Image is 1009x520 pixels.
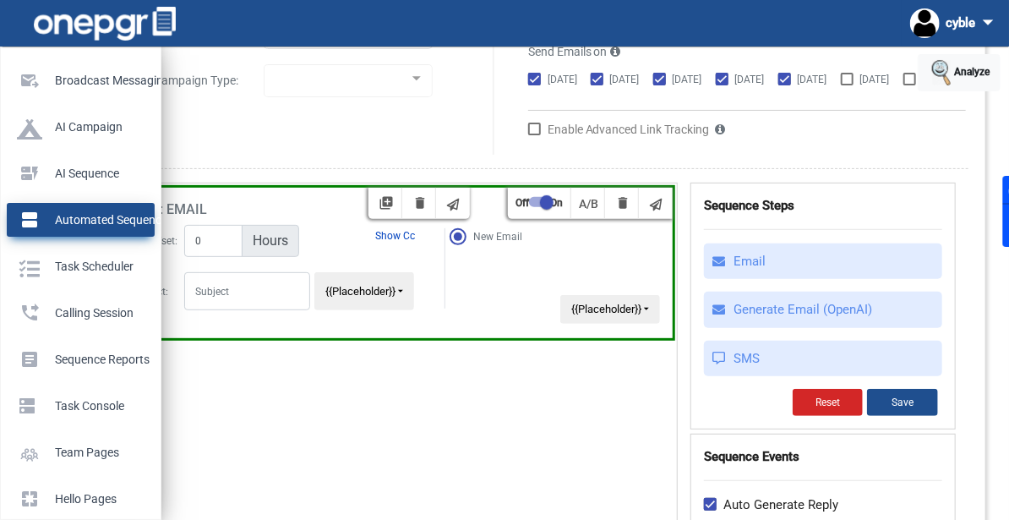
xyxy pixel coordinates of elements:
a: view_agendaAutomated Sequences [7,203,155,237]
mat-radio-group: Select an option [450,228,662,252]
div: Show Cc [375,228,429,244]
span: [DATE] [673,74,702,85]
a: dynamic_formAI Sequence [7,156,155,190]
a: AI Campaign [7,110,155,144]
img: one-pgr-logo-white.svg [34,7,176,41]
span: New Email [473,231,522,243]
a: pagesHello Pages [7,482,155,516]
p: Task Scheduler [17,254,138,279]
strong: Sequence Events [704,449,799,464]
mat-icon: delete [613,195,633,216]
a: Team Pages [7,435,155,469]
mat-icon: arrow_drop_down [975,9,1001,35]
div: SMS [704,341,942,377]
mat-icon: library_add [376,195,396,216]
button: Reset [793,389,864,416]
span: Auto Generate Reply [723,495,838,515]
span: [DATE] [610,74,640,85]
img: profile.jpg [910,8,940,38]
span: Enable Advanced Link Tracking [548,119,710,140]
button: {{Placeholder}} [560,295,660,324]
button: Analyze [918,54,1001,91]
a: dns_roundedTask Console [7,389,155,423]
span: [DATE] [860,74,890,85]
strong: Analyze [954,66,990,78]
div: Email [704,244,942,280]
div: cyble [910,8,1001,39]
p: Team Pages [17,440,138,465]
button: Save [867,389,938,416]
p: AI Campaign [17,114,138,140]
div: Send Emails on [528,35,968,69]
span: [DATE] [798,74,827,85]
input: Subject [184,272,310,310]
span: Choose A Campaign Type: [101,72,264,90]
strong: Sequence Steps [704,198,794,213]
p: Automated Sequences [17,207,138,233]
p: AI Sequence [17,161,138,186]
div: A/B [579,195,597,213]
p: Hello Pages [17,486,138,512]
button: {{Placeholder}} [314,272,414,310]
a: Task Scheduler [7,249,155,283]
a: articleSequence Reports [7,342,155,376]
span: [DATE] [735,74,765,85]
p: Sequence Reports [17,347,138,372]
p: Broadcast messaging [17,68,138,93]
a: outgoing_mailBroadcast messaging [7,63,155,97]
span: [DATE] [548,74,577,85]
mat-icon: delete [410,195,430,216]
div: Off On [508,188,571,219]
p: Task Console [17,393,138,419]
a: phone_forwardedCalling Session [7,296,155,330]
span: Hours [242,225,299,257]
p: Calling Session [17,300,138,326]
div: Generate Email (OpenAI) [704,292,942,328]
